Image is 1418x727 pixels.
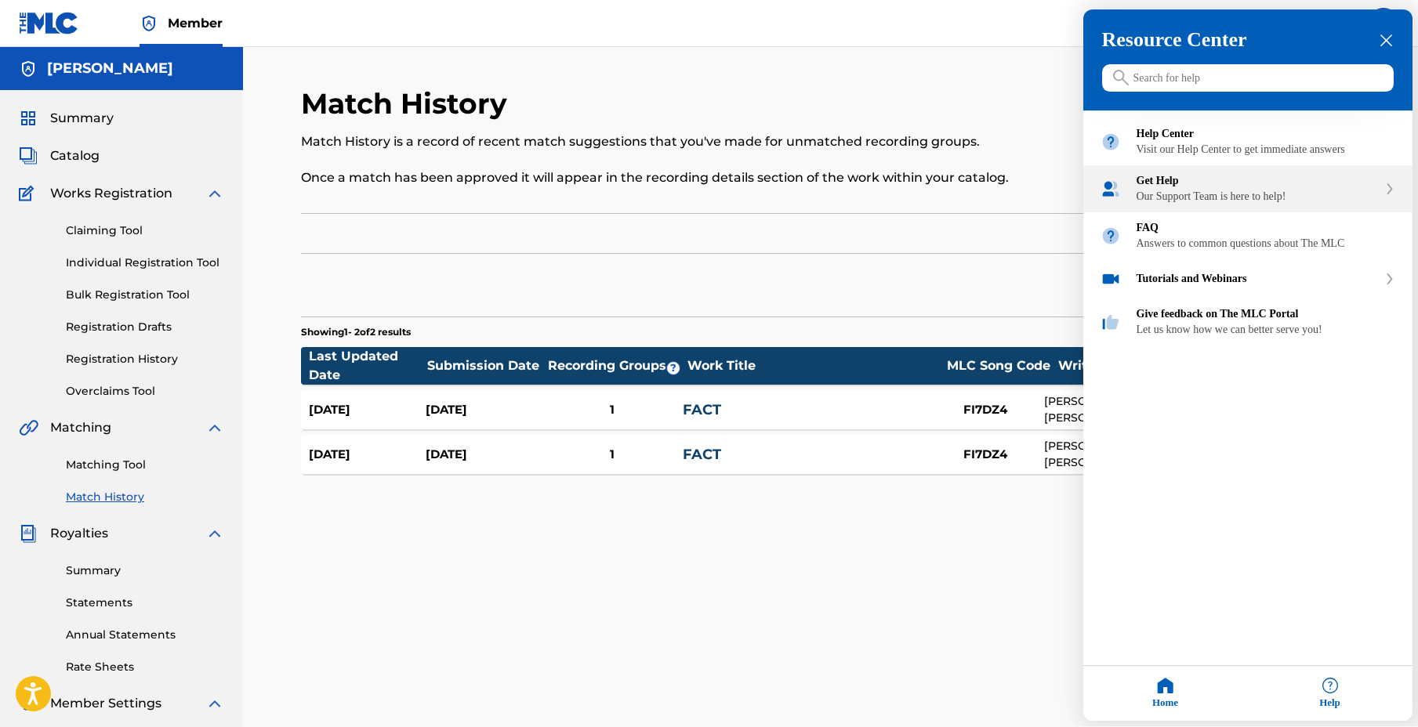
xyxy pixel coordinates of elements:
[1137,191,1378,204] div: Our Support Team is here to help!
[1248,667,1413,722] div: Help
[1137,273,1378,286] div: Tutorials and Webinars
[1083,260,1413,299] div: Tutorials and Webinars
[1137,324,1395,337] div: Let us know how we can better serve you!
[1137,175,1378,188] div: Get Help
[1083,111,1413,346] div: entering resource center home
[1101,179,1121,200] img: module icon
[1137,238,1395,251] div: Answers to common questions about The MLC
[1083,299,1413,346] div: Give feedback on The MLC Portal
[1101,269,1121,290] img: module icon
[1385,274,1394,285] svg: expand
[1379,34,1394,49] div: close resource center
[1083,119,1413,166] div: Help Center
[1113,71,1129,86] svg: icon
[1137,222,1395,235] div: FAQ
[1137,144,1395,157] div: Visit our Help Center to get immediate answers
[1101,313,1121,333] img: module icon
[1385,184,1394,195] svg: expand
[1137,309,1395,321] div: Give feedback on The MLC Portal
[1083,667,1248,722] div: Home
[1083,111,1413,346] div: Resource center home modules
[1083,166,1413,213] div: Get Help
[1102,29,1394,52] h3: Resource Center
[1083,213,1413,260] div: FAQ
[1102,65,1394,92] input: Search for help
[1101,226,1121,247] img: module icon
[1101,132,1121,153] img: module icon
[1137,128,1395,141] div: Help Center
